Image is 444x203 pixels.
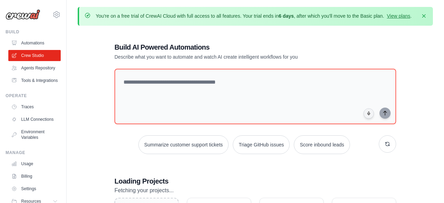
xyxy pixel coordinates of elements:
[8,114,61,125] a: LLM Connections
[6,9,40,20] img: Logo
[8,126,61,143] a: Environment Variables
[379,135,396,153] button: Get new suggestions
[8,50,61,61] a: Crew Studio
[387,13,410,19] a: View plans
[364,108,374,119] button: Click to speak your automation idea
[233,135,290,154] button: Triage GitHub issues
[8,158,61,169] a: Usage
[8,183,61,194] a: Settings
[6,150,61,155] div: Manage
[6,29,61,35] div: Build
[8,62,61,74] a: Agents Repository
[114,53,348,60] p: Describe what you want to automate and watch AI create intelligent workflows for you
[8,37,61,49] a: Automations
[8,171,61,182] a: Billing
[294,135,350,154] button: Score inbound leads
[6,93,61,99] div: Operate
[8,75,61,86] a: Tools & Integrations
[114,42,348,52] h1: Build AI Powered Automations
[279,13,294,19] strong: 6 days
[138,135,229,154] button: Summarize customer support tickets
[96,12,412,19] p: You're on a free trial of CrewAI Cloud with full access to all features. Your trial ends in , aft...
[114,186,396,195] p: Fetching your projects...
[114,176,396,186] h3: Loading Projects
[8,101,61,112] a: Traces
